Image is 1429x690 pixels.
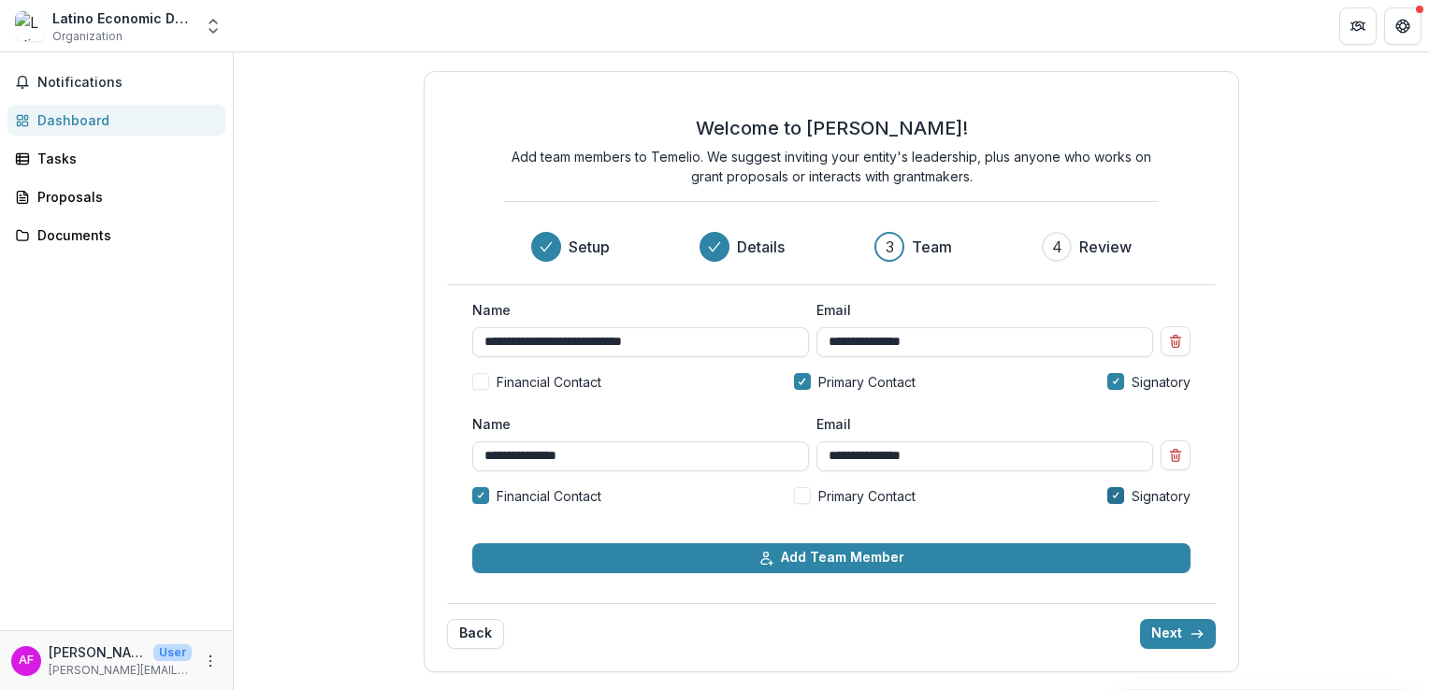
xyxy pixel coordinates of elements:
span: Financial Contact [497,486,601,506]
span: Signatory [1132,486,1191,506]
span: Organization [52,28,123,45]
span: Signatory [1132,372,1191,392]
h3: Setup [569,236,610,258]
div: 3 [886,236,894,258]
button: Remove team member [1161,326,1191,356]
h3: Review [1079,236,1132,258]
button: Notifications [7,67,225,97]
div: 4 [1052,236,1062,258]
img: Latino Economic Development Center [15,11,45,41]
span: Financial Contact [497,372,601,392]
span: Primary Contact [818,372,916,392]
button: More [199,650,222,672]
button: Remove team member [1161,440,1191,470]
button: Add Team Member [472,543,1191,573]
p: [PERSON_NAME] [49,642,146,662]
h3: Team [912,236,952,258]
p: User [153,644,192,661]
span: Notifications [37,75,218,91]
button: Partners [1339,7,1377,45]
label: Name [472,414,798,434]
div: Dashboard [37,110,210,130]
div: Progress [531,232,1132,262]
button: Get Help [1384,7,1422,45]
p: [PERSON_NAME][EMAIL_ADDRESS][DOMAIN_NAME] [49,662,192,679]
button: Open entity switcher [200,7,226,45]
h3: Details [737,236,785,258]
a: Dashboard [7,105,225,136]
div: Documents [37,225,210,245]
label: Name [472,300,798,320]
label: Email [816,414,1142,434]
p: Add team members to Temelio. We suggest inviting your entity's leadership, plus anyone who works ... [504,147,1159,186]
a: Documents [7,220,225,251]
div: Latino Economic Development Center [52,8,193,28]
button: Next [1140,619,1216,649]
div: Proposals [37,187,210,207]
button: Back [447,619,504,649]
div: Tasks [37,149,210,168]
h2: Welcome to [PERSON_NAME]! [696,117,968,139]
a: Proposals [7,181,225,212]
div: Alma Flores [19,654,34,667]
label: Email [816,300,1142,320]
a: Tasks [7,143,225,174]
span: Primary Contact [818,486,916,506]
